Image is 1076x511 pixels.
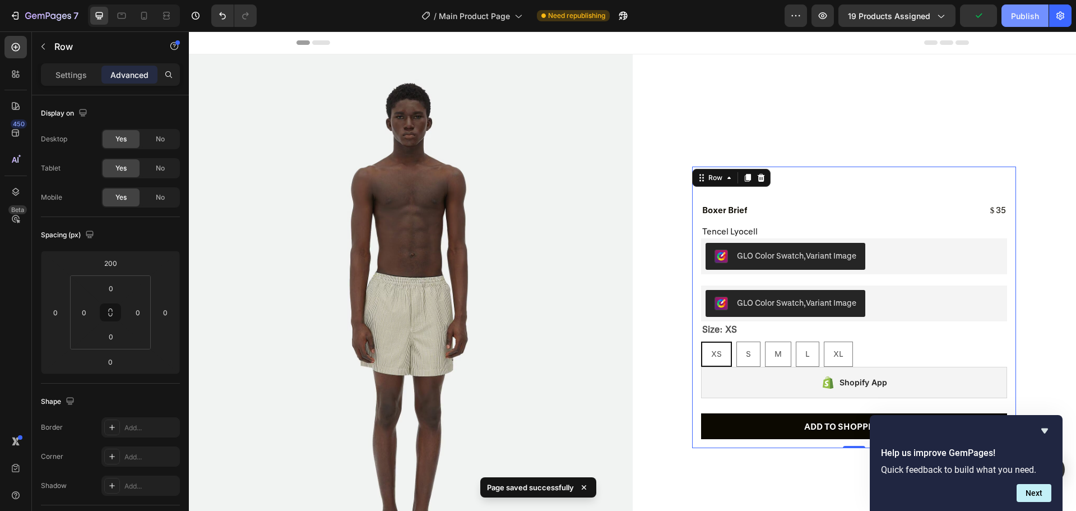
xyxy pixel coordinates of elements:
div: Desktop [41,134,67,144]
div: GLO Color Swatch,Variant Image [548,218,667,230]
span: No [156,163,165,173]
input: 0 [99,353,122,370]
div: ADD TO SHOPPING BAG [615,386,716,403]
div: Mobile [41,192,62,202]
img: CM-Kw8-05_4CEAE=.png [526,218,539,232]
button: ADD TO SHOPPING BAG [512,382,818,408]
div: Help us improve GemPages! [881,424,1051,502]
h2: Tencel Lyocell [512,194,818,207]
span: XL [644,317,655,327]
div: 450 [11,119,27,128]
button: GLO Color Swatch,Variant Image [517,211,676,238]
span: No [156,134,165,144]
span: Yes [115,134,127,144]
input: 0 [157,304,174,321]
div: $ 35 [800,172,819,185]
input: 0 [47,304,64,321]
div: Tablet [41,163,61,173]
span: Need republishing [548,11,605,21]
div: GLO Color Swatch,Variant Image [548,265,667,277]
div: Corner [41,452,63,462]
p: 7 [73,9,78,22]
div: Undo/Redo [211,4,257,27]
div: Add... [124,423,177,433]
button: Publish [1001,4,1049,27]
iframe: To enrich screen reader interactions, please activate Accessibility in Grammarly extension settings [189,31,1076,511]
button: 7 [4,4,84,27]
p: Advanced [110,69,149,81]
button: Hide survey [1038,424,1051,438]
span: Yes [115,163,127,173]
legend: Size: XS [512,290,549,306]
input: 0px [100,280,122,297]
div: Row [517,141,536,151]
a: Boxer Brief [512,172,560,185]
div: Shadow [41,481,67,491]
h2: Help us improve GemPages! [881,446,1051,460]
div: Border [41,422,63,432]
input: 0px [129,304,146,321]
span: L [616,317,621,327]
input: 200 [99,255,122,271]
div: Spacing (px) [41,228,96,243]
span: No [156,192,165,202]
span: Main Product Page [439,10,510,22]
p: Settings [55,69,87,81]
button: Next question [1017,484,1051,502]
span: XS [522,317,533,327]
button: GLO Color Swatch,Variant Image [517,259,676,286]
div: Beta [8,205,27,214]
div: Publish [1011,10,1039,22]
span: M [586,317,593,327]
p: Page saved successfully [487,482,574,493]
input: 0px [100,328,122,345]
p: Row [54,40,150,53]
div: Display on [41,106,90,121]
div: Shopify App [651,344,698,358]
div: Shape [41,394,77,409]
img: CM-Kw8-05_4CEAE=.png [526,265,539,279]
span: Yes [115,192,127,202]
span: 19 products assigned [848,10,930,22]
input: 0px [76,304,92,321]
p: Quick feedback to build what you need. [881,464,1051,475]
div: Add... [124,452,177,462]
span: / [434,10,437,22]
span: S [557,317,562,327]
div: Add... [124,481,177,491]
button: 19 products assigned [838,4,956,27]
